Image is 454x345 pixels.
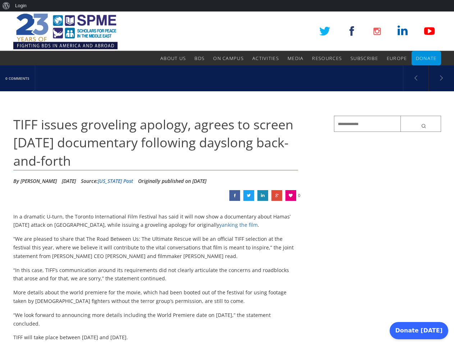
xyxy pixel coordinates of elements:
a: Subscribe [350,51,378,65]
li: By [PERSON_NAME] [13,176,57,187]
a: Europe [387,51,407,65]
a: TIFF issues groveling apology, agrees to screen Oct. 7 documentary following dayslong back-and-forth [229,190,240,201]
span: Europe [387,55,407,61]
span: TIFF issues groveling apology, agrees to screen [DATE] documentary following dayslong back-and-forth [13,116,293,170]
p: “We are pleased to share that The Road Between Us: The Ultimate Rescue will be an official TIFF s... [13,235,298,260]
li: Originally published on [DATE] [138,176,206,187]
a: yanking the film [219,221,258,228]
a: TIFF issues groveling apology, agrees to screen Oct. 7 documentary following dayslong back-and-forth [271,190,282,201]
span: Activities [252,55,279,61]
span: Subscribe [350,55,378,61]
p: TIFF will take place between [DATE] and [DATE]. [13,333,298,342]
li: [DATE] [62,176,76,187]
span: About Us [160,55,186,61]
span: Media [288,55,304,61]
span: BDS [194,55,205,61]
span: Resources [312,55,342,61]
span: Donate [416,55,437,61]
a: Resources [312,51,342,65]
a: [US_STATE] Post [98,178,133,184]
a: Donate [416,51,437,65]
div: Source: [81,176,133,187]
a: BDS [194,51,205,65]
a: Activities [252,51,279,65]
a: Media [288,51,304,65]
p: More details about the world premiere for the movie, which had been booted out of the festival fo... [13,288,298,305]
span: On Campus [213,55,244,61]
a: On Campus [213,51,244,65]
a: TIFF issues groveling apology, agrees to screen Oct. 7 documentary following dayslong back-and-forth [257,190,268,201]
p: “We look forward to announcing more details including the World Premiere date on [DATE],” the sta... [13,311,298,328]
p: “In this case, TIFF’s communication around its requirements did not clearly articulate the concer... [13,266,298,283]
img: SPME [13,11,118,51]
p: In a dramatic U-turn, the Toronto International Film Festival has said it will now show a documen... [13,212,298,230]
a: TIFF issues groveling apology, agrees to screen Oct. 7 documentary following dayslong back-and-forth [243,190,254,201]
span: 0 [298,190,300,201]
a: About Us [160,51,186,65]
